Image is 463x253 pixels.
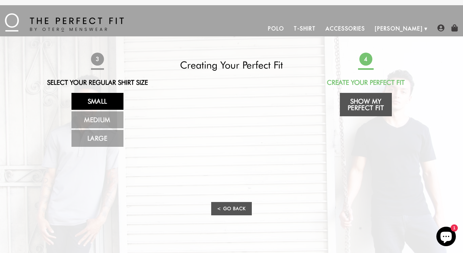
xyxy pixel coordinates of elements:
span: 4 [359,53,372,66]
a: Accessories [321,21,370,36]
a: Small [71,93,123,110]
a: [PERSON_NAME] [370,21,428,36]
a: < Go Back [211,202,251,215]
img: The Perfect Fit - by Otero Menswear - Logo [5,13,124,32]
a: Polo [263,21,289,36]
h2: Create Your Perfect Fit [308,79,423,86]
a: Show My Perfect Fit [340,93,392,116]
img: user-account-icon.png [437,24,444,32]
img: shopping-bag-icon.png [451,24,458,32]
a: Large [71,130,123,147]
h2: Creating Your Perfect Fit [174,59,289,71]
h2: Select Your Regular Shirt Size [40,79,155,86]
span: 3 [91,53,104,66]
a: Medium [71,111,123,128]
a: T-Shirt [289,21,320,36]
inbox-online-store-chat: Shopify online store chat [434,227,458,248]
